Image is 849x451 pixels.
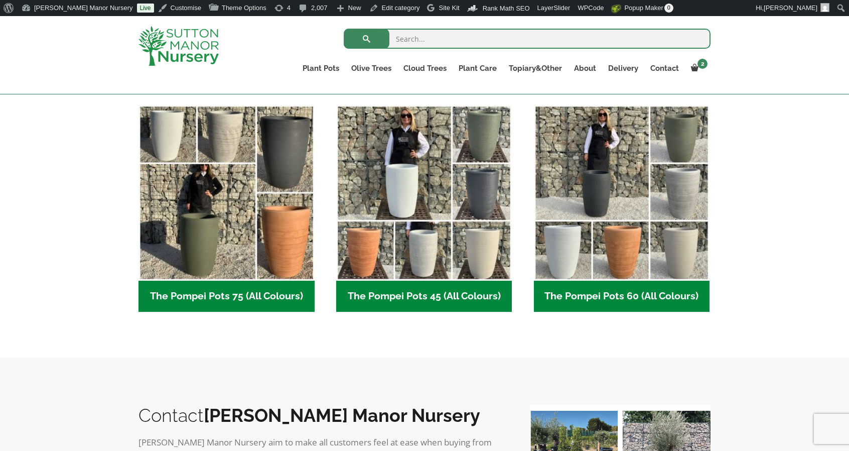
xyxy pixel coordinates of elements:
span: Rank Math SEO [483,5,530,12]
a: Contact [644,61,685,75]
a: 2 [685,61,711,75]
input: Search... [344,29,711,49]
a: Visit product category The Pompei Pots 75 (All Colours) [138,105,315,312]
a: Visit product category The Pompei Pots 45 (All Colours) [336,105,512,312]
img: logo [138,26,219,66]
h2: Contact [138,405,510,426]
span: Site Kit [439,4,459,12]
span: 2 [697,59,707,69]
a: Cloud Trees [397,61,453,75]
span: 0 [664,4,673,13]
a: Live [137,4,154,13]
h2: The Pompei Pots 60 (All Colours) [534,281,710,312]
a: Plant Pots [297,61,345,75]
a: Olive Trees [345,61,397,75]
a: Plant Care [453,61,503,75]
img: The Pompei Pots 75 (All Colours) [138,105,315,281]
img: The Pompei Pots 45 (All Colours) [336,105,512,281]
a: Delivery [602,61,644,75]
img: The Pompei Pots 60 (All Colours) [534,105,710,281]
a: About [568,61,602,75]
h2: The Pompei Pots 45 (All Colours) [336,281,512,312]
b: [PERSON_NAME] Manor Nursery [204,405,480,426]
span: [PERSON_NAME] [764,4,817,12]
a: Visit product category The Pompei Pots 60 (All Colours) [534,105,710,312]
h2: The Pompei Pots 75 (All Colours) [138,281,315,312]
a: Topiary&Other [503,61,568,75]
